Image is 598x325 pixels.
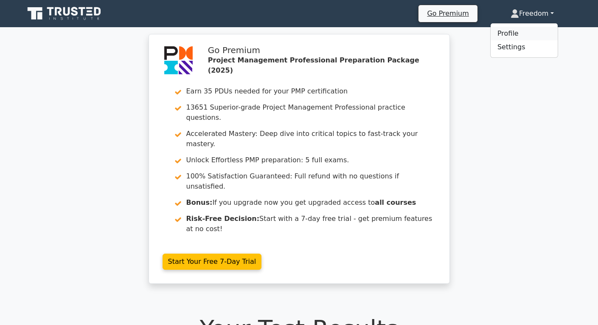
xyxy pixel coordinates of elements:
[491,27,558,40] a: Profile
[163,254,262,270] a: Start Your Free 7-Day Trial
[422,8,474,19] a: Go Premium
[491,40,558,54] a: Settings
[490,5,574,22] a: Freedom
[490,23,558,58] ul: Freedom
